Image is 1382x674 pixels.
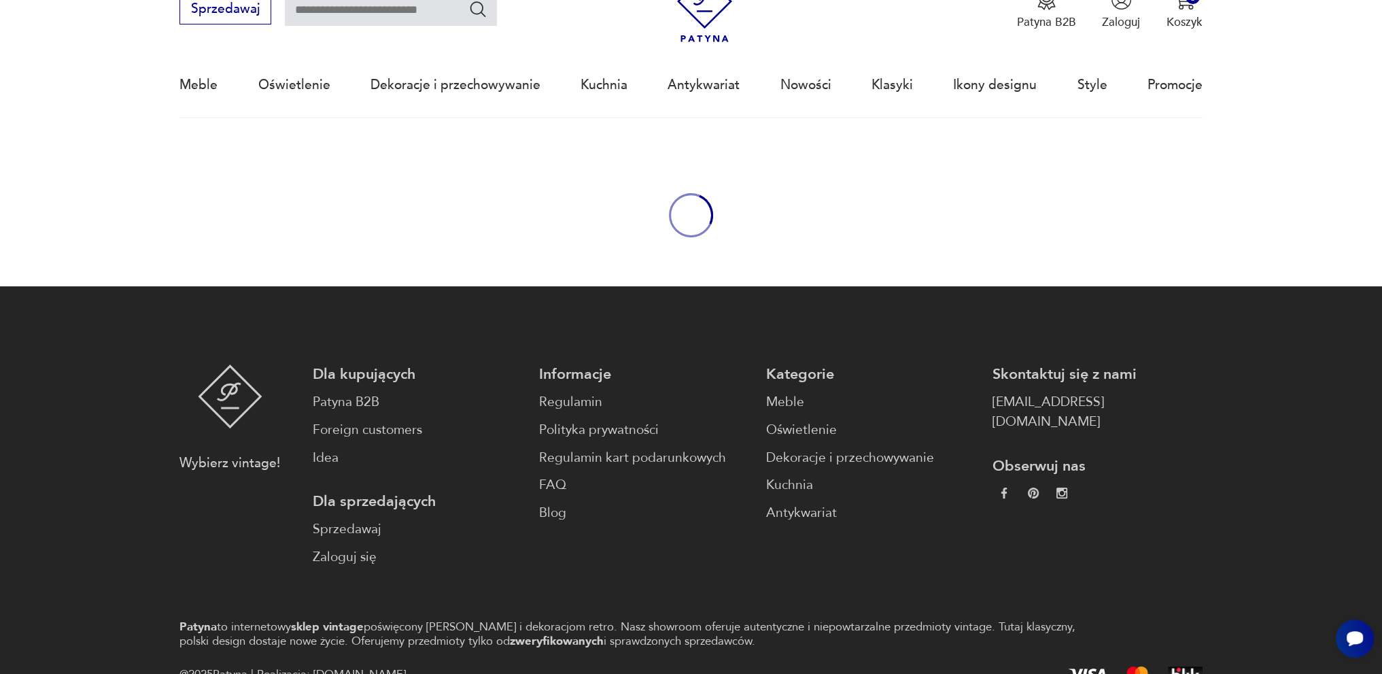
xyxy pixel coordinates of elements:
a: Regulamin kart podarunkowych [539,448,749,468]
p: Obserwuj nas [992,456,1203,476]
a: Style [1077,54,1107,116]
strong: zweryfikowanych [510,633,604,649]
a: Antykwariat [766,503,976,523]
iframe: Smartsupp widget button [1336,620,1374,658]
a: Oświetlenie [258,54,330,116]
a: Dekoracje i przechowywanie [766,448,976,468]
a: Sprzedawaj [179,5,271,16]
strong: Patyna [179,619,217,635]
a: Kuchnia [766,475,976,495]
a: Sprzedawaj [313,520,523,539]
a: Dekoracje i przechowywanie [370,54,540,116]
a: FAQ [539,475,749,495]
strong: sklep vintage [291,619,364,635]
a: Regulamin [539,392,749,412]
p: Patyna B2B [1017,14,1076,30]
p: Koszyk [1167,14,1203,30]
img: Patyna - sklep z meblami i dekoracjami vintage [198,365,262,428]
a: Klasyki [871,54,913,116]
a: Ikony designu [953,54,1037,116]
p: Zaloguj [1102,14,1140,30]
p: to internetowy poświęcony [PERSON_NAME] i dekoracjom retro. Nasz showroom oferuje autentyczne i n... [179,620,1079,649]
img: c2fd9cf7f39615d9d6839a72ae8e59e5.webp [1056,488,1067,499]
p: Wybierz vintage! [179,454,280,473]
a: Zaloguj się [313,547,523,567]
a: Nowości [780,54,831,116]
a: Polityka prywatności [539,420,749,440]
img: 37d27d81a828e637adc9f9cb2e3d3a8a.webp [1028,488,1039,499]
a: Idea [313,448,523,468]
p: Dla kupujących [313,365,523,384]
p: Kategorie [766,365,976,384]
a: Oświetlenie [766,420,976,440]
a: Patyna B2B [313,392,523,412]
a: Foreign customers [313,420,523,440]
img: da9060093f698e4c3cedc1453eec5031.webp [999,488,1009,499]
a: Meble [179,54,218,116]
a: Promocje [1147,54,1203,116]
a: Antykwariat [668,54,740,116]
p: Dla sprzedających [313,492,523,511]
a: Kuchnia [581,54,627,116]
p: Skontaktuj się z nami [992,365,1203,384]
a: Meble [766,392,976,412]
p: Informacje [539,365,749,384]
a: Blog [539,503,749,523]
a: [EMAIL_ADDRESS][DOMAIN_NAME] [992,392,1203,432]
